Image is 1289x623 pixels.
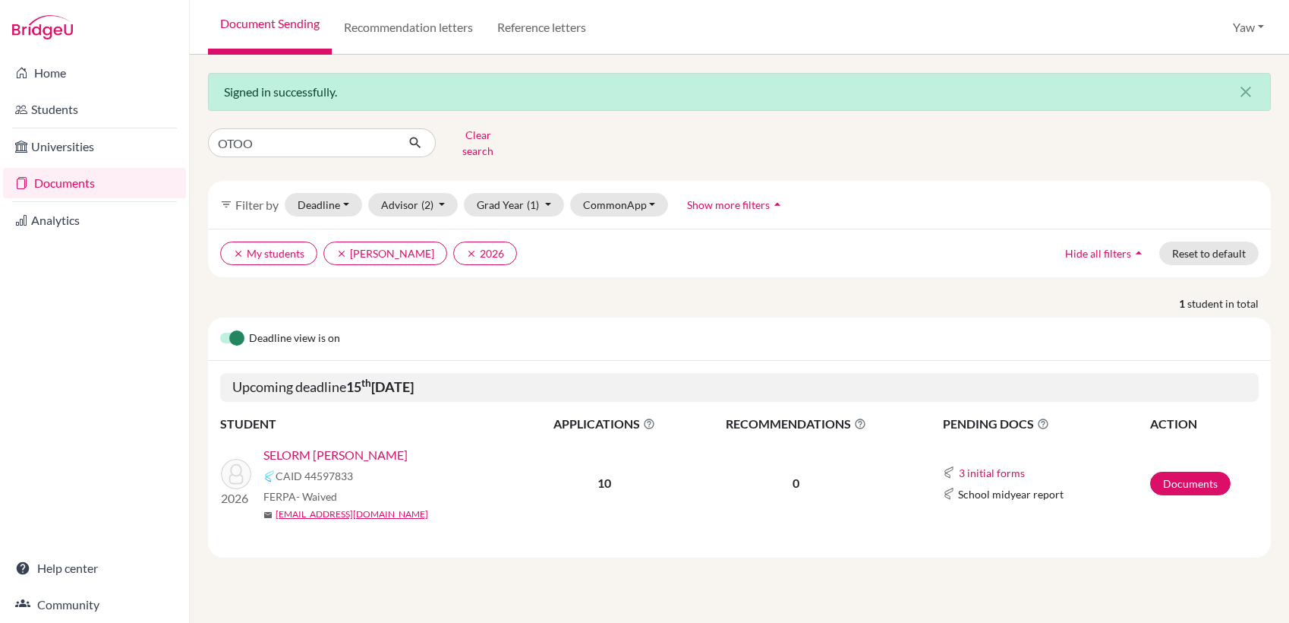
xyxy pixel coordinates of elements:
h5: Upcoming deadline [220,373,1259,402]
b: 15 [DATE] [346,378,414,395]
button: clearMy students [220,242,317,265]
img: Common App logo [943,466,955,479]
span: student in total [1187,296,1271,311]
span: School midyear report [958,486,1064,502]
button: Show more filtersarrow_drop_up [674,193,798,217]
button: clear[PERSON_NAME] [323,242,447,265]
span: - Waived [296,490,337,503]
i: clear [466,248,477,259]
sup: th [361,377,371,389]
span: FERPA [263,489,337,504]
i: close [1237,83,1255,101]
i: arrow_drop_up [1131,245,1146,261]
th: STUDENT [220,414,524,434]
b: 10 [597,476,611,490]
p: 0 [685,474,906,492]
button: Advisor(2) [368,193,459,217]
button: Clear search [436,123,520,163]
button: Yaw [1226,13,1271,42]
span: (2) [421,198,433,211]
i: filter_list [220,198,232,210]
a: SELORM [PERSON_NAME] [263,446,408,464]
i: clear [233,248,244,259]
span: Deadline view is on [249,330,340,348]
img: SELORM OTOO, JESSE [221,459,251,489]
a: Documents [3,168,186,198]
img: Common App logo [943,488,955,500]
span: PENDING DOCS [943,415,1149,433]
span: CAID 44597833 [276,468,353,484]
span: Show more filters [687,198,770,211]
button: CommonApp [570,193,669,217]
a: Documents [1150,472,1231,495]
span: RECOMMENDATIONS [685,415,906,433]
a: [EMAIL_ADDRESS][DOMAIN_NAME] [276,508,428,521]
a: Universities [3,131,186,162]
img: Bridge-U [12,15,73,40]
button: Hide all filtersarrow_drop_up [1052,242,1159,265]
i: arrow_drop_up [770,197,785,212]
i: clear [336,248,347,259]
span: Filter by [235,198,279,212]
a: Community [3,590,186,620]
p: 2026 [221,489,251,508]
img: Common App logo [263,470,276,482]
a: Students [3,94,186,125]
span: (1) [527,198,539,211]
div: Signed in successfully. [208,73,1271,111]
span: APPLICATIONS [525,415,684,433]
a: Analytics [3,205,186,236]
button: Grad Year(1) [464,193,564,217]
span: mail [263,511,273,520]
th: ACTION [1149,414,1259,434]
a: Help center [3,553,186,583]
strong: 1 [1179,296,1187,311]
button: 3 initial forms [958,464,1026,482]
a: Home [3,58,186,88]
button: Reset to default [1159,242,1259,265]
button: Deadline [285,193,362,217]
span: Hide all filters [1065,247,1131,260]
input: Find student by name... [208,128,396,157]
button: Close [1221,74,1270,110]
button: clear2026 [453,242,517,265]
